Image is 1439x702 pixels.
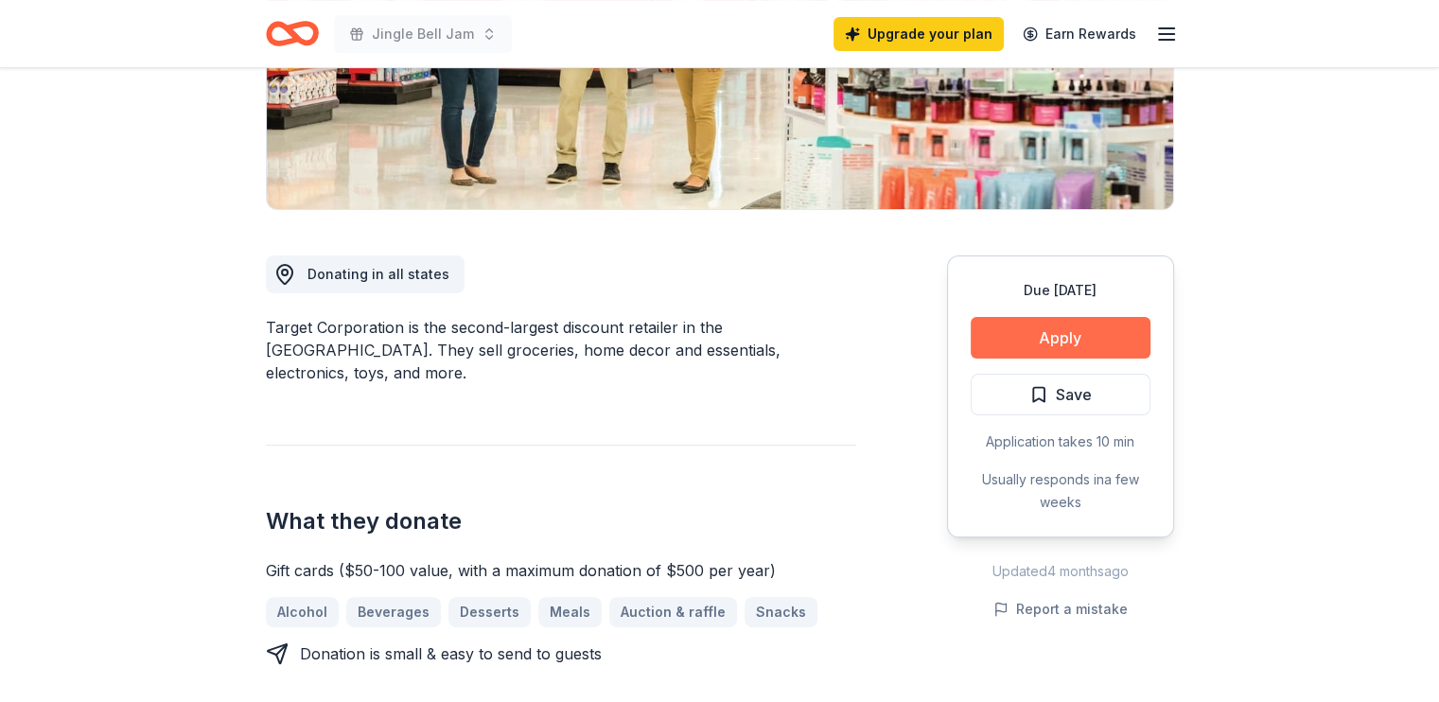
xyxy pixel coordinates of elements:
[266,597,339,627] a: Alcohol
[266,559,856,582] div: Gift cards ($50-100 value, with a maximum donation of $500 per year)
[745,597,817,627] a: Snacks
[448,597,531,627] a: Desserts
[834,17,1004,51] a: Upgrade your plan
[971,374,1150,415] button: Save
[538,597,602,627] a: Meals
[971,279,1150,302] div: Due [DATE]
[947,560,1174,583] div: Updated 4 months ago
[300,642,602,665] div: Donation is small & easy to send to guests
[346,597,441,627] a: Beverages
[372,23,474,45] span: Jingle Bell Jam
[334,15,512,53] button: Jingle Bell Jam
[1056,382,1092,407] span: Save
[609,597,737,627] a: Auction & raffle
[971,317,1150,359] button: Apply
[307,266,449,282] span: Donating in all states
[971,430,1150,453] div: Application takes 10 min
[266,11,319,56] a: Home
[1011,17,1148,51] a: Earn Rewards
[266,506,856,536] h2: What they donate
[266,316,856,384] div: Target Corporation is the second-largest discount retailer in the [GEOGRAPHIC_DATA]. They sell gr...
[971,468,1150,514] div: Usually responds in a few weeks
[993,598,1128,621] button: Report a mistake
